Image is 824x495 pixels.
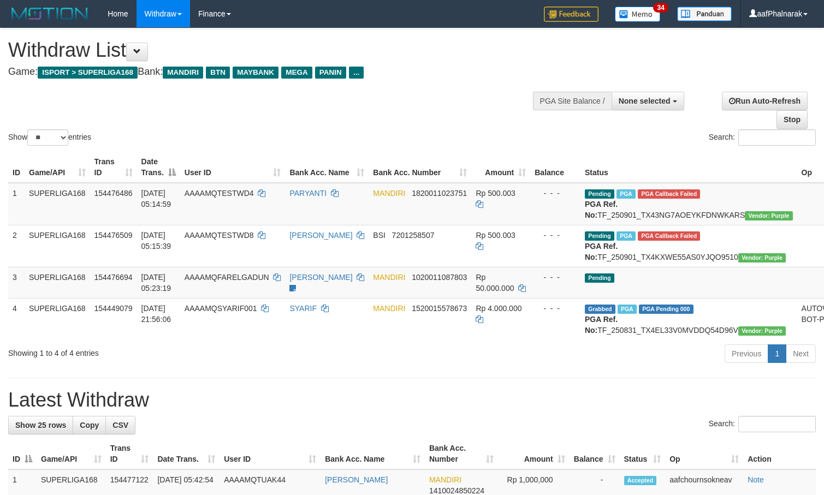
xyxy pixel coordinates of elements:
a: Next [786,344,816,363]
span: PANIN [315,67,346,79]
span: Vendor URL: https://trx4.1velocity.biz [745,211,792,220]
span: AAAAMQTESTWD8 [185,231,254,240]
a: [PERSON_NAME] [289,273,352,282]
th: Amount: activate to sort column ascending [471,152,530,183]
td: SUPERLIGA168 [25,225,90,267]
span: None selected [619,97,671,105]
h1: Withdraw List [8,39,538,61]
div: PGA Site Balance / [533,92,612,110]
span: Vendor URL: https://trx4.1velocity.biz [738,253,786,263]
th: User ID: activate to sort column ascending [220,438,321,469]
td: TF_250901_TX43NG7AOEYKFDNWKARS [580,183,797,225]
button: None selected [612,92,684,110]
a: [PERSON_NAME] [325,475,388,484]
span: Copy [80,421,99,430]
span: PGA Error [638,189,700,199]
span: Copy 1520015578673 to clipboard [412,304,467,313]
th: Action [743,438,816,469]
img: MOTION_logo.png [8,5,91,22]
div: - - - [535,303,576,314]
span: Marked by aafchoeunmanni [618,305,637,314]
span: MAYBANK [233,67,278,79]
b: PGA Ref. No: [585,242,618,261]
input: Search: [738,129,816,146]
span: CSV [112,421,128,430]
span: Copy 1820011023751 to clipboard [412,189,467,198]
th: Game/API: activate to sort column ascending [37,438,106,469]
span: PGA Error [638,231,700,241]
b: PGA Ref. No: [585,315,618,335]
span: [DATE] 21:56:06 [141,304,171,324]
label: Search: [709,416,816,432]
span: 34 [653,3,668,13]
th: Status: activate to sort column ascending [620,438,666,469]
span: [DATE] 05:15:39 [141,231,171,251]
span: MANDIRI [373,189,405,198]
h4: Game: Bank: [8,67,538,77]
span: Grabbed [585,305,615,314]
span: Accepted [624,476,657,485]
a: Previous [725,344,768,363]
a: Note [748,475,764,484]
td: SUPERLIGA168 [25,183,90,225]
img: Button%20Memo.svg [615,7,661,22]
span: MANDIRI [373,273,405,282]
span: 154449079 [94,304,133,313]
th: Trans ID: activate to sort column ascending [106,438,153,469]
td: SUPERLIGA168 [25,298,90,340]
span: Copy 1020011087803 to clipboard [412,273,467,282]
label: Search: [709,129,816,146]
label: Show entries [8,129,91,146]
span: Show 25 rows [15,421,66,430]
span: [DATE] 05:14:59 [141,189,171,208]
span: Rp 4.000.000 [476,304,521,313]
span: Marked by aafmaleo [616,231,636,241]
a: Show 25 rows [8,416,73,434]
td: TF_250901_TX4KXWE55AS0YJQO9510 [580,225,797,267]
span: Pending [585,273,614,283]
span: Pending [585,189,614,199]
div: Showing 1 to 4 of 4 entries [8,343,335,359]
td: TF_250831_TX4EL33V0MVDDQ54D96V [580,298,797,340]
span: Rp 500.003 [476,231,515,240]
span: MANDIRI [373,304,405,313]
select: Showentries [27,129,68,146]
span: Copy 7201258507 to clipboard [392,231,435,240]
div: - - - [535,230,576,241]
span: Rp 50.000.000 [476,273,514,293]
td: SUPERLIGA168 [25,267,90,298]
b: PGA Ref. No: [585,200,618,219]
img: panduan.png [677,7,732,21]
th: Trans ID: activate to sort column ascending [90,152,137,183]
input: Search: [738,416,816,432]
div: - - - [535,272,576,283]
th: ID [8,152,25,183]
td: 2 [8,225,25,267]
th: Amount: activate to sort column ascending [498,438,570,469]
th: Balance [530,152,580,183]
span: 154476509 [94,231,133,240]
span: Vendor URL: https://trx4.1velocity.biz [738,326,786,336]
span: ISPORT > SUPERLIGA168 [38,67,138,79]
span: Copy 1410024850224 to clipboard [429,486,484,495]
span: BSI [373,231,386,240]
th: Op: activate to sort column ascending [665,438,743,469]
span: MEGA [281,67,312,79]
a: SYARIF [289,304,317,313]
span: MANDIRI [163,67,203,79]
th: Bank Acc. Name: activate to sort column ascending [321,438,425,469]
td: 1 [8,183,25,225]
th: Date Trans.: activate to sort column descending [137,152,180,183]
th: Game/API: activate to sort column ascending [25,152,90,183]
th: User ID: activate to sort column ascending [180,152,286,183]
span: [DATE] 05:23:19 [141,273,171,293]
img: Feedback.jpg [544,7,598,22]
a: Run Auto-Refresh [722,92,808,110]
th: Date Trans.: activate to sort column ascending [153,438,220,469]
span: PGA Pending [639,305,693,314]
div: - - - [535,188,576,199]
span: AAAAMQTESTWD4 [185,189,254,198]
a: Stop [776,110,808,129]
a: PARYANTI [289,189,327,198]
td: 4 [8,298,25,340]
